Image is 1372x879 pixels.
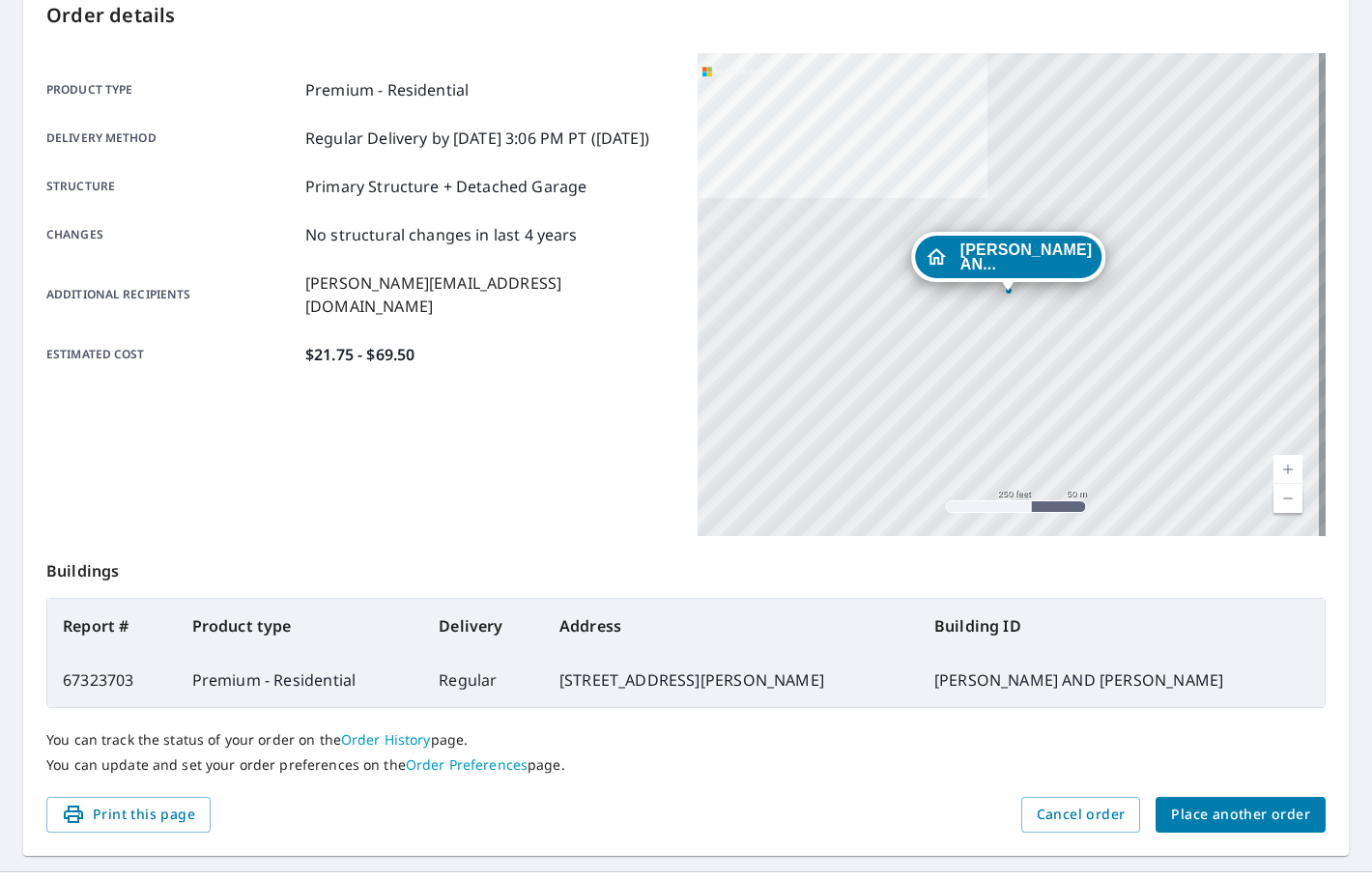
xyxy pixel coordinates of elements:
[305,343,414,366] p: $21.75 - $69.50
[305,223,578,246] p: No structural changes in last 4 years
[919,653,1325,707] td: [PERSON_NAME] AND [PERSON_NAME]
[1156,797,1326,833] button: Place another order
[423,653,544,707] td: Regular
[46,343,298,366] p: Estimated cost
[46,536,1326,598] p: Buildings
[46,1,1326,30] p: Order details
[960,242,1092,271] span: [PERSON_NAME] AN...
[406,755,528,774] a: Order Preferences
[46,175,298,198] p: Structure
[305,78,469,101] p: Premium - Residential
[911,232,1105,292] div: Dropped pin, building TIMOTHY AND PATTY LOUDEN, Residential property, 2762 Dashwood Dr Troy, MI 4...
[544,653,919,707] td: [STREET_ADDRESS][PERSON_NAME]
[919,599,1325,653] th: Building ID
[1273,455,1302,484] a: Current Level 17, Zoom In
[46,127,298,150] p: Delivery method
[177,653,424,707] td: Premium - Residential
[1171,803,1310,827] span: Place another order
[46,756,1326,774] p: You can update and set your order preferences on the page.
[305,175,586,198] p: Primary Structure + Detached Garage
[1273,484,1302,513] a: Current Level 17, Zoom Out
[423,599,544,653] th: Delivery
[46,271,298,318] p: Additional recipients
[341,730,431,749] a: Order History
[1021,797,1141,833] button: Cancel order
[46,223,298,246] p: Changes
[305,271,674,318] p: [PERSON_NAME][EMAIL_ADDRESS][DOMAIN_NAME]
[46,731,1326,749] p: You can track the status of your order on the page.
[62,803,195,827] span: Print this page
[177,599,424,653] th: Product type
[47,653,177,707] td: 67323703
[305,127,649,150] p: Regular Delivery by [DATE] 3:06 PM PT ([DATE])
[1037,803,1126,827] span: Cancel order
[47,599,177,653] th: Report #
[544,599,919,653] th: Address
[46,78,298,101] p: Product type
[46,797,211,833] button: Print this page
